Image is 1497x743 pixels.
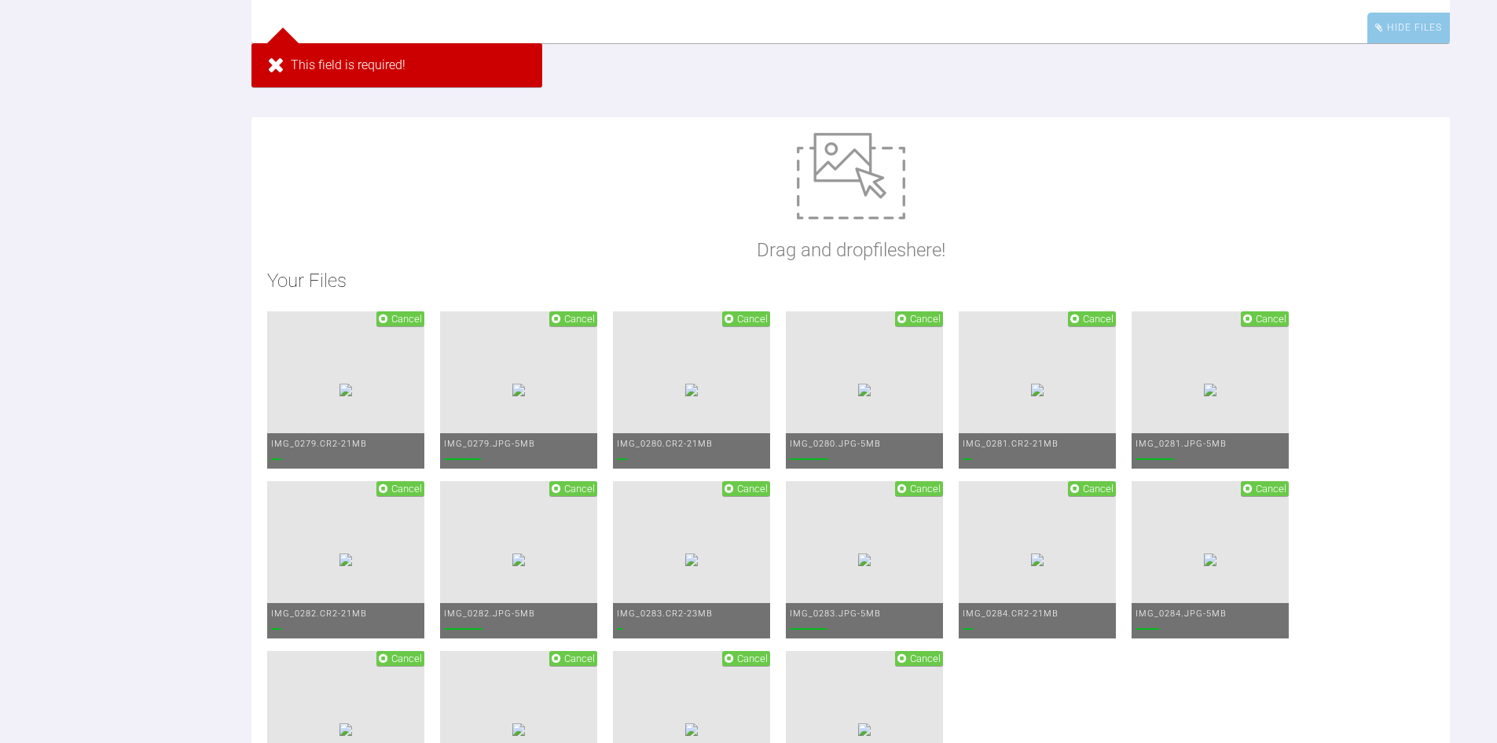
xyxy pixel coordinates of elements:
[1083,483,1114,495] span: Cancel
[910,313,941,325] span: Cancel
[858,723,871,736] img: 31115154-814a-422c-bcea-d9e482bb8f15
[910,483,941,495] span: Cancel
[1367,13,1450,43] div: Hide Files
[564,653,595,664] span: Cancel
[1083,313,1114,325] span: Cancel
[271,439,367,449] span: IMG_0279.CR2 - 21MB
[444,609,535,619] span: IMG_0282.JPG - 5MB
[685,384,698,396] img: 07a9ec56-53de-4f63-adf7-6f10ee681b82
[512,723,525,736] img: 156bb87f-6367-4f27-a010-fb9fba04c2aa
[1031,384,1044,396] img: c63dc31c-590b-418e-9c01-3ad724fa3e2f
[512,384,525,396] img: 19b47656-6e82-4759-8b3e-2c1f0570fa6c
[339,723,352,736] img: ba56e7a0-2bc6-4494-bd27-bbcc3c9b5bf9
[1256,313,1286,325] span: Cancel
[391,313,422,325] span: Cancel
[737,483,768,495] span: Cancel
[685,723,698,736] img: 607e0e95-f0a8-44d6-bc96-18d84ba21035
[564,483,595,495] span: Cancel
[512,554,525,566] img: 78c7d343-d89d-44cc-9c76-fcefae5e333a
[1204,384,1216,396] img: cee014c4-0e3c-4c49-b9f9-60aa8d4babe4
[1136,439,1227,449] span: IMG_0281.JPG - 5MB
[339,384,352,396] img: 4c53e9d9-52df-40a9-a050-426eb7879454
[858,384,871,396] img: d6791d9f-9b06-404a-a744-dcde45d201d2
[737,313,768,325] span: Cancel
[1136,609,1227,619] span: IMG_0284.JPG - 5MB
[685,554,698,566] img: a739e61b-3d90-4fe7-b353-e32310fe18ef
[444,439,535,449] span: IMG_0279.JPG - 5MB
[858,554,871,566] img: ba72d31d-084a-4bb6-94fe-ac0cb52c8e97
[910,653,941,664] span: Cancel
[251,43,542,87] div: This field is required!
[267,266,1434,296] h2: Your Files
[617,439,713,449] span: IMG_0280.CR2 - 21MB
[617,609,713,619] span: IMG_0283.CR2 - 23MB
[757,235,945,265] p: Drag and drop files here!
[963,439,1059,449] span: IMG_0281.CR2 - 21MB
[339,554,352,566] img: 763f764d-42ed-4b6b-aae3-e702f5481aa2
[391,653,422,664] span: Cancel
[1256,483,1286,495] span: Cancel
[1031,554,1044,566] img: fa523e47-f364-4f40-87f5-9916ebf5e039
[271,609,367,619] span: IMG_0282.CR2 - 21MB
[963,609,1059,619] span: IMG_0284.CR2 - 21MB
[790,439,881,449] span: IMG_0280.JPG - 5MB
[1204,554,1216,566] img: 156360bf-3ca0-4180-814e-33a889fb769c
[790,609,881,619] span: IMG_0283.JPG - 5MB
[391,483,422,495] span: Cancel
[737,653,768,664] span: Cancel
[564,313,595,325] span: Cancel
